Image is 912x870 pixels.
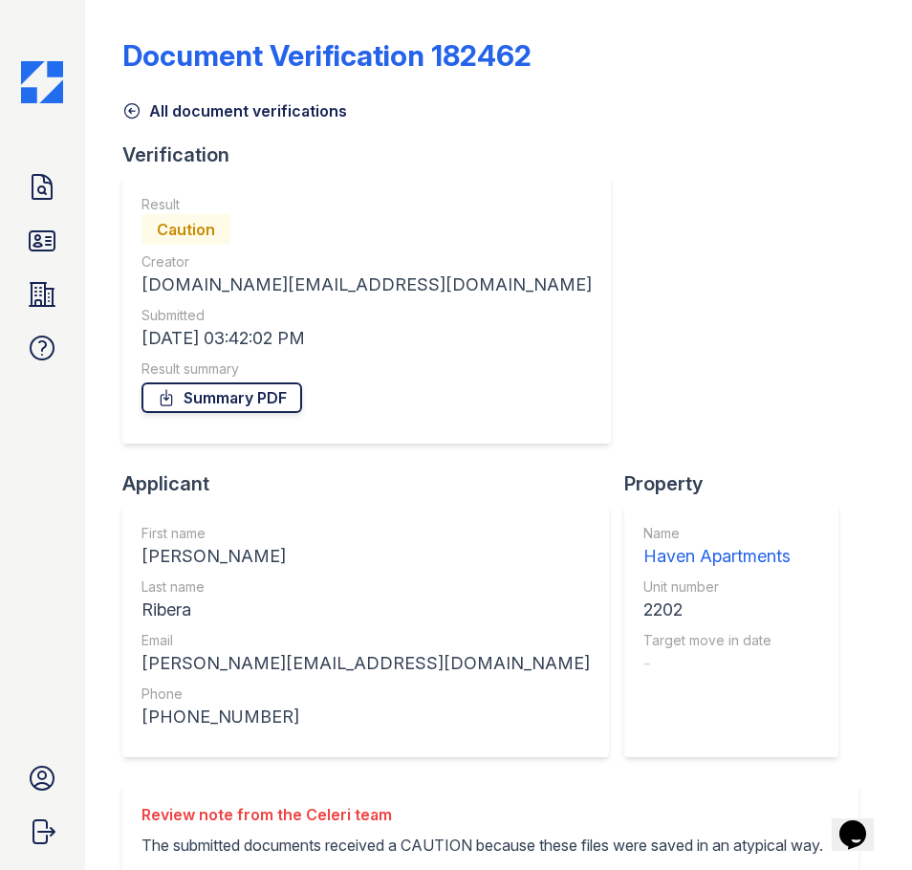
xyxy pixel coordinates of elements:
div: 2202 [643,597,791,623]
div: Result [141,195,592,214]
div: Ribera [141,597,590,623]
div: Review note from the Celeri team [141,803,839,826]
div: [PHONE_NUMBER] [141,704,590,730]
div: Caution [141,214,230,245]
div: Submitted [141,306,592,325]
a: All document verifications [122,99,347,122]
a: Name Haven Apartments [643,524,791,570]
div: - [643,650,791,677]
div: [DOMAIN_NAME][EMAIL_ADDRESS][DOMAIN_NAME] [141,272,592,298]
iframe: chat widget [832,794,893,851]
div: Name [643,524,791,543]
div: Document Verification 182462 [122,38,532,73]
img: CE_Icon_Blue-c292c112584629df590d857e76928e9f676e5b41ef8f769ba2f05ee15b207248.png [21,61,63,103]
div: [DATE] 03:42:02 PM [141,325,592,352]
div: Phone [141,685,590,704]
div: Result summary [141,359,592,379]
div: [PERSON_NAME][EMAIL_ADDRESS][DOMAIN_NAME] [141,650,590,677]
div: Haven Apartments [643,543,791,570]
div: [PERSON_NAME] [141,543,590,570]
div: Last name [141,577,590,597]
div: Verification [122,141,626,168]
a: Summary PDF [141,382,302,413]
div: Creator [141,252,592,272]
div: First name [141,524,590,543]
div: Applicant [122,470,624,497]
div: Unit number [643,577,791,597]
div: Email [141,631,590,650]
div: Property [624,470,854,497]
div: Target move in date [643,631,791,650]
